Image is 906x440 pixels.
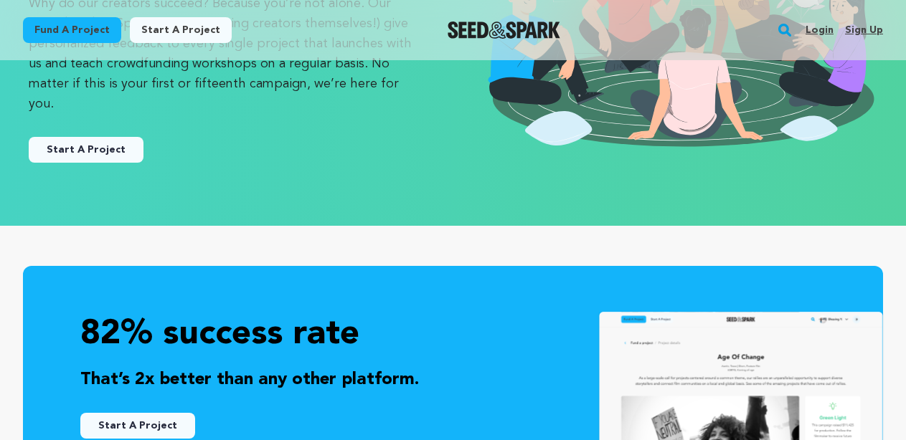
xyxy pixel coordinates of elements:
[448,21,560,39] a: Seed&Spark Homepage
[80,413,195,439] a: Start A Project
[448,21,560,39] img: Seed&Spark Logo Dark Mode
[29,137,143,163] a: Start A Project
[23,17,121,43] a: Fund a project
[80,367,826,393] p: That’s 2x better than any other platform.
[130,17,232,43] a: Start a project
[806,19,834,42] a: Login
[845,19,883,42] a: Sign up
[80,312,826,358] p: 82% success rate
